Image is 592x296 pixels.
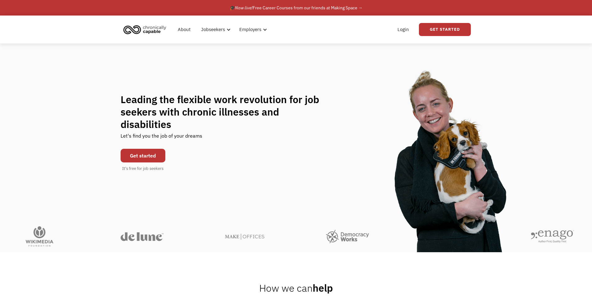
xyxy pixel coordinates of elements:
div: Jobseekers [201,26,225,33]
a: Login [394,20,413,39]
div: Employers [236,20,269,39]
a: home [122,23,171,36]
div: Let's find you the job of your dreams [121,130,202,146]
img: Chronically Capable logo [122,23,168,36]
a: About [174,20,194,39]
a: Get Started [419,23,471,36]
h1: Leading the flexible work revolution for job seekers with chronic illnesses and disabilities [121,93,331,130]
a: Get started [121,149,165,162]
div: Employers [239,26,261,33]
div: 🎓 Free Career Courses from our friends at Making Space → [230,4,363,11]
em: Now live! [235,5,253,11]
span: How we can [259,281,313,294]
h2: help [259,282,333,294]
div: It's free for job seekers [122,166,163,172]
div: Jobseekers [197,20,232,39]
